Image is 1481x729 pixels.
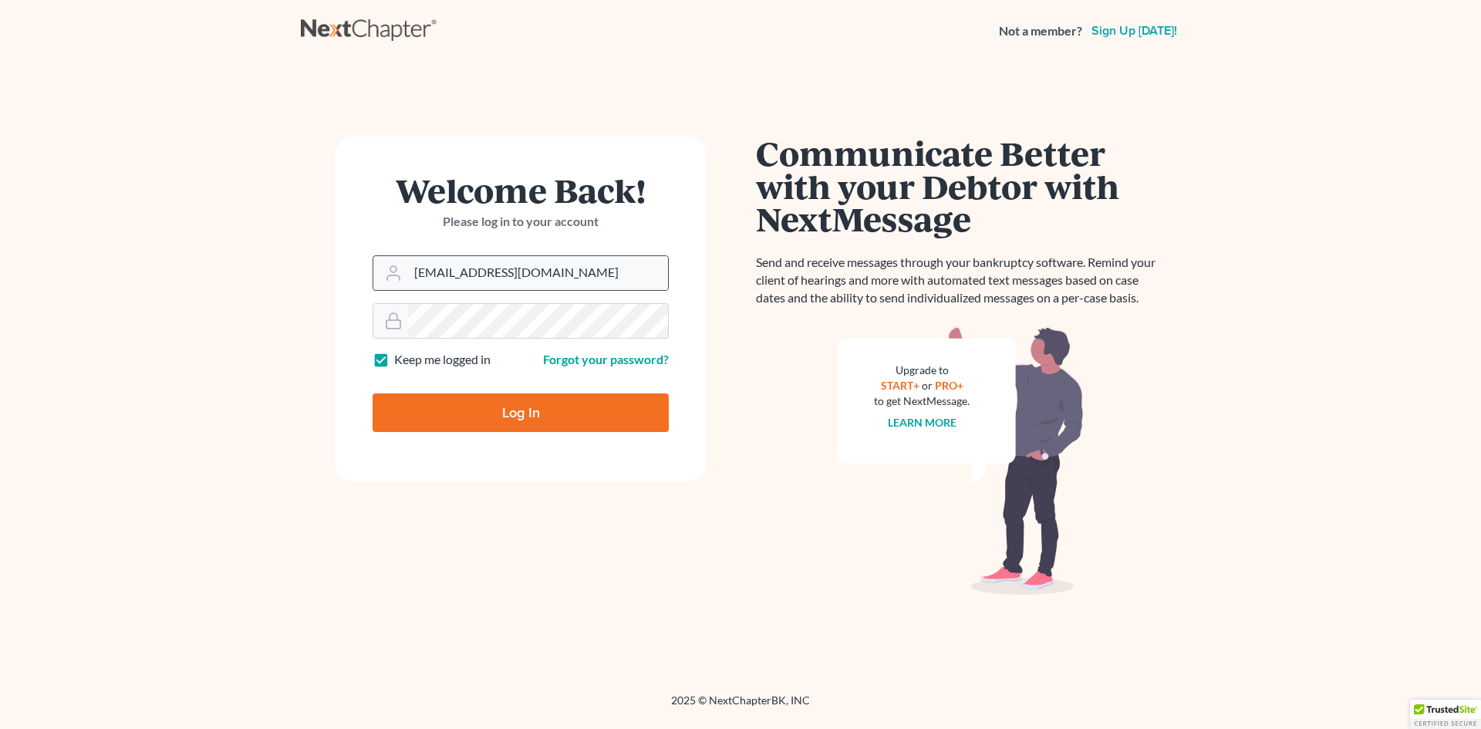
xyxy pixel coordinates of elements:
[888,416,956,429] a: Learn more
[373,393,669,432] input: Log In
[1410,700,1481,729] div: TrustedSite Certified
[1088,25,1180,37] a: Sign up [DATE]!
[408,256,668,290] input: Email Address
[301,693,1180,721] div: 2025 © NextChapterBK, INC
[373,213,669,231] p: Please log in to your account
[373,174,669,207] h1: Welcome Back!
[756,254,1165,307] p: Send and receive messages through your bankruptcy software. Remind your client of hearings and mo...
[543,352,669,366] a: Forgot your password?
[999,22,1082,40] strong: Not a member?
[935,379,963,392] a: PRO+
[922,379,933,392] span: or
[881,379,919,392] a: START+
[756,137,1165,235] h1: Communicate Better with your Debtor with NextMessage
[394,351,491,369] label: Keep me logged in
[874,393,970,409] div: to get NextMessage.
[837,326,1084,596] img: nextmessage_bg-59042aed3d76b12b5cd301f8e5b87938c9018125f34e5fa2b7a6b67550977c72.svg
[874,363,970,378] div: Upgrade to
